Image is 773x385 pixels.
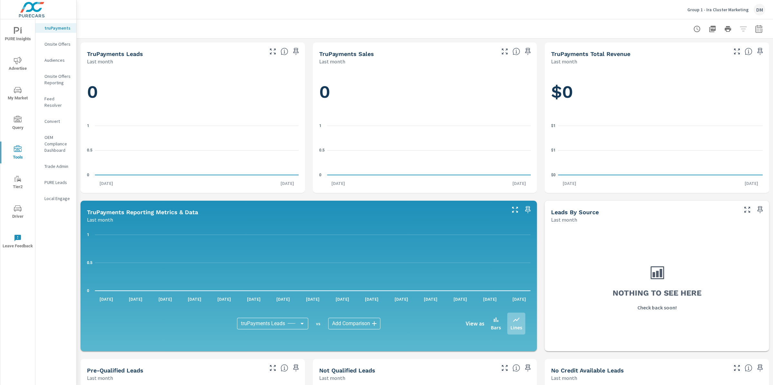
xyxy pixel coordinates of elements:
p: Last month [319,58,345,65]
p: Bars [491,324,501,331]
p: [DATE] [360,296,383,302]
h3: Nothing to see here [613,288,701,298]
button: Make Fullscreen [268,46,278,57]
span: A lead that has been submitted but has not gone through the credit application process. [745,364,752,372]
p: Last month [87,374,113,382]
h5: No Credit Available Leads [551,367,624,374]
h5: Leads By Source [551,209,599,215]
span: Advertise [2,57,33,72]
p: [DATE] [276,180,299,187]
button: Make Fullscreen [742,205,752,215]
p: [DATE] [243,296,265,302]
p: truPayments [44,25,71,31]
p: [DATE] [331,296,354,302]
div: PURE Leads [35,178,76,187]
button: Make Fullscreen [732,46,742,57]
p: Trade Admin [44,163,71,170]
span: A basic review has been done and approved the credit worthiness of the lead by the configured cre... [281,364,288,372]
span: Save this to your personalized report [523,46,533,57]
span: Tools [2,145,33,161]
p: Last month [87,58,113,65]
button: Select Date Range [752,23,765,35]
p: Local Engage [44,195,71,202]
p: [DATE] [390,296,413,302]
p: Convert [44,118,71,124]
span: My Market [2,86,33,102]
span: Save this to your personalized report [523,363,533,373]
span: truPayments Leads [241,320,285,327]
span: Save this to your personalized report [291,46,301,57]
p: [DATE] [183,296,206,302]
span: Query [2,116,33,132]
span: Tier2 [2,175,33,191]
div: Convert [35,116,76,126]
text: $1 [551,148,556,152]
p: [DATE] [740,180,763,187]
span: Save this to your personalized report [523,205,533,215]
span: The number of truPayments leads. [281,48,288,55]
p: [DATE] [95,180,118,187]
p: Lines [511,324,522,331]
div: Local Engage [35,194,76,203]
div: Feed Resolver [35,94,76,110]
text: 1 [319,124,321,128]
p: [DATE] [508,296,530,302]
div: Audiences [35,55,76,65]
p: Last month [551,58,577,65]
span: Total revenue from sales matched to a truPayments lead. [Source: This data is sourced from the de... [745,48,752,55]
p: Last month [319,374,345,382]
button: Make Fullscreen [510,205,520,215]
span: Save this to your personalized report [755,363,765,373]
button: Make Fullscreen [732,363,742,373]
p: OEM Compliance Dashboard [44,134,71,153]
p: [DATE] [154,296,177,302]
text: $1 [551,124,556,128]
span: Save this to your personalized report [755,205,765,215]
div: OEM Compliance Dashboard [35,133,76,155]
button: Make Fullscreen [268,363,278,373]
p: Check back soon! [637,304,677,311]
h1: $0 [551,81,763,103]
p: Last month [87,216,113,224]
text: 0.5 [319,148,325,152]
p: Feed Resolver [44,96,71,108]
text: 0.5 [87,148,92,152]
p: [DATE] [508,180,530,187]
div: truPayments [35,23,76,33]
h1: 0 [87,81,299,103]
p: PURE Leads [44,179,71,186]
p: [DATE] [301,296,324,302]
p: [DATE] [449,296,472,302]
p: vs [308,321,328,326]
span: Save this to your personalized report [291,363,301,373]
text: 0 [87,173,89,177]
p: [DATE] [327,180,349,187]
div: DM [754,4,765,15]
div: Onsite Offers [35,39,76,49]
h1: 0 [319,81,531,103]
text: 1 [87,233,89,237]
button: Make Fullscreen [500,46,510,57]
div: nav menu [0,19,35,256]
p: [DATE] [95,296,118,302]
span: A basic review has been done and has not approved the credit worthiness of the lead by the config... [512,364,520,372]
button: "Export Report to PDF" [706,23,719,35]
div: truPayments Leads [237,318,308,329]
text: $0 [551,173,556,177]
p: [DATE] [213,296,235,302]
p: Last month [551,216,577,224]
h6: View as [466,320,484,327]
p: [DATE] [124,296,147,302]
text: 0 [87,289,89,293]
button: Print Report [721,23,734,35]
h5: truPayments Total Revenue [551,50,630,57]
span: PURE Insights [2,27,33,43]
h5: truPayments Sales [319,50,374,57]
div: Add Comparison [328,318,380,329]
text: 0 [319,173,321,177]
p: [DATE] [419,296,442,302]
span: Save this to your personalized report [755,46,765,57]
h5: Pre-Qualified Leads [87,367,143,374]
span: Leave Feedback [2,234,33,250]
h5: Not Qualified Leads [319,367,375,374]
